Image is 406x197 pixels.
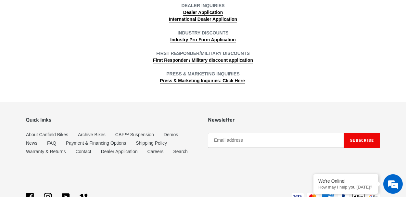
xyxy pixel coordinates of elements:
input: Email address [208,133,344,148]
a: Search [173,149,187,154]
img: d_696896380_company_1647369064580_696896380 [21,33,37,49]
span: We're online! [38,58,90,124]
p: Quick links [26,117,198,123]
strong: DEALER INQUIRIES [181,3,224,16]
a: Contact [75,149,91,154]
div: Navigation go back [7,36,17,46]
strong: INDUSTRY DISCOUNTS [177,30,228,35]
a: First Responder / Military discount application [153,58,253,63]
p: How may I help you today? [318,185,374,190]
div: We're Online! [318,178,374,184]
a: Shipping Policy [136,140,167,146]
span: Subscribe [350,137,374,143]
strong: PRESS & MARKETING INQUIRIES [166,71,240,76]
a: Warranty & Returns [26,149,66,154]
a: International Dealer Application [169,17,237,22]
a: Careers [147,149,164,154]
p: Newsletter [208,117,380,123]
textarea: Type your message and hit 'Enter' [3,129,124,152]
strong: FIRST RESPONDER/MILITARY DISCOUNTS [156,51,250,56]
strong: Industry Pro-Form Application [170,37,236,42]
a: FAQ [47,140,56,146]
a: Dealer Application [101,149,138,154]
a: Payment & Financing Options [66,140,126,146]
a: Press & Marketing Inquiries: Click Here [160,78,245,84]
a: CBF™ Suspension [115,132,154,137]
div: Chat with us now [44,36,119,45]
a: Dealer Application [183,10,223,16]
a: About Canfield Bikes [26,132,68,137]
a: News [26,140,37,146]
div: Minimize live chat window [107,3,122,19]
button: Subscribe [344,133,380,148]
a: Industry Pro-Form Application [170,37,236,43]
a: Archive Bikes [78,132,106,137]
a: Demos [164,132,178,137]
